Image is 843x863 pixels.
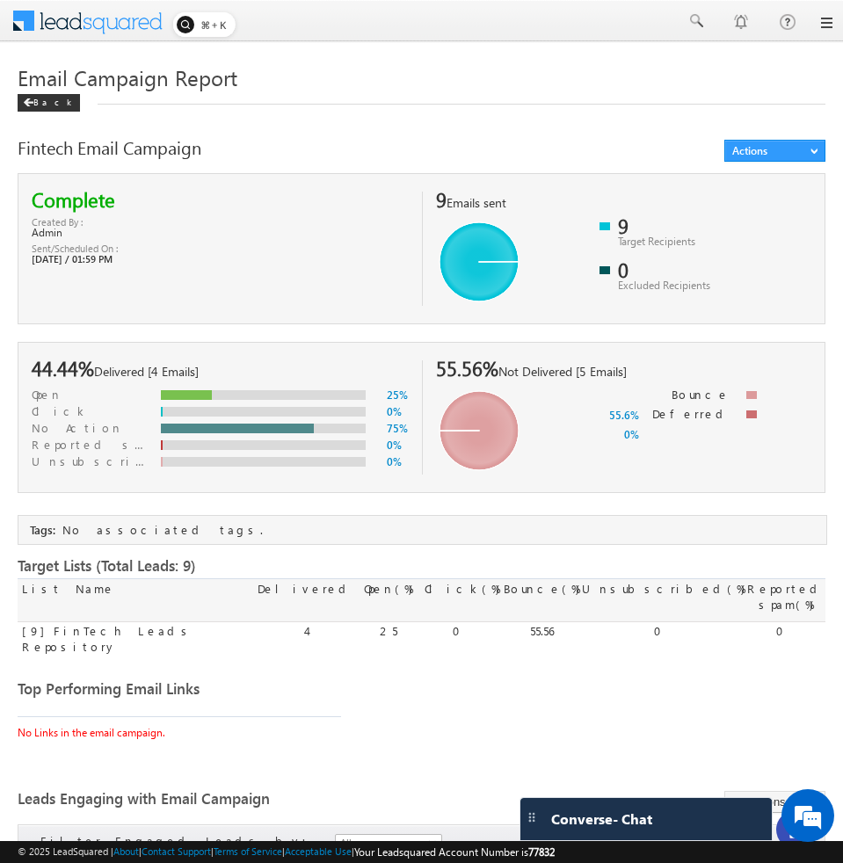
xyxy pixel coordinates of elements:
[335,834,442,852] a: All
[32,437,148,453] span: Reported spam
[18,93,89,108] a: Back
[582,581,745,597] p: Unsubscribed(%)
[18,140,687,164] div: Fintech Email Campaign
[424,623,501,639] p: 0
[597,406,730,422] div: Deferred
[32,251,409,267] div: [DATE] / 01:59 PM
[32,192,409,207] div: Complete
[142,845,211,857] a: Contact Support
[18,63,237,91] span: Email Campaign Report
[503,581,580,597] p: Bounce(%)
[18,94,80,112] div: Back
[32,403,89,419] span: Click
[503,623,580,639] p: 55.56
[18,558,825,574] div: Target Lists (Total Leads: 9)
[582,623,745,639] p: 0
[447,194,506,211] span: Emails sent
[724,791,825,813] button: Actions
[336,835,434,851] span: All
[113,845,139,857] a: About
[258,581,352,597] p: Delivered
[354,845,555,859] span: Your Leadsquared Account Number is
[436,355,498,381] span: 55.56%
[387,455,402,468] a: 0%
[94,363,199,380] span: Delivered [4 Emails]
[32,355,94,381] span: 44.44%
[724,140,825,162] button: Actions
[746,581,825,613] p: Reported spam(%)
[498,363,627,380] span: Not Delivered [5 Emails]
[258,623,352,639] p: 4
[32,214,409,230] div: Created By :
[285,845,352,857] a: Acceptable Use
[32,453,148,469] span: Unsubscribed
[62,522,263,537] span: No associated tags.
[387,422,408,435] a: 75%
[387,388,408,402] a: 25%
[528,845,555,859] span: 77832
[214,845,282,857] a: Terms of Service
[618,278,796,294] div: Excluded Recipients
[746,623,825,639] p: 0
[32,420,123,436] span: No Action
[18,844,555,860] span: © 2025 LeadSquared | | | | |
[18,725,341,741] p: No Links in the email campaign.
[618,262,796,278] div: 0
[32,387,62,402] span: Open
[32,241,409,257] div: Sent/Scheduled On :
[18,681,341,717] p: Top Performing Email Links
[618,218,796,234] div: 9
[18,791,549,816] div: Leads Engaging with Email Campaign
[597,387,730,402] div: Bounce
[40,833,317,849] div: Filter Engaged Leads by:
[32,225,409,241] div: Admin
[22,623,256,655] p: [9]FinTech Leads Repository
[525,810,539,824] img: carter-drag
[30,522,55,537] span: Tags:
[387,405,402,418] a: 0%
[22,581,256,597] p: List Name
[624,428,639,441] a: 0%
[354,623,421,639] p: 25
[618,234,796,250] div: Target Recipients
[424,581,501,597] p: Click(%)
[436,186,447,213] span: 9
[387,439,402,452] a: 0%
[354,581,421,597] p: Open(%)
[551,811,652,827] span: Converse - Chat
